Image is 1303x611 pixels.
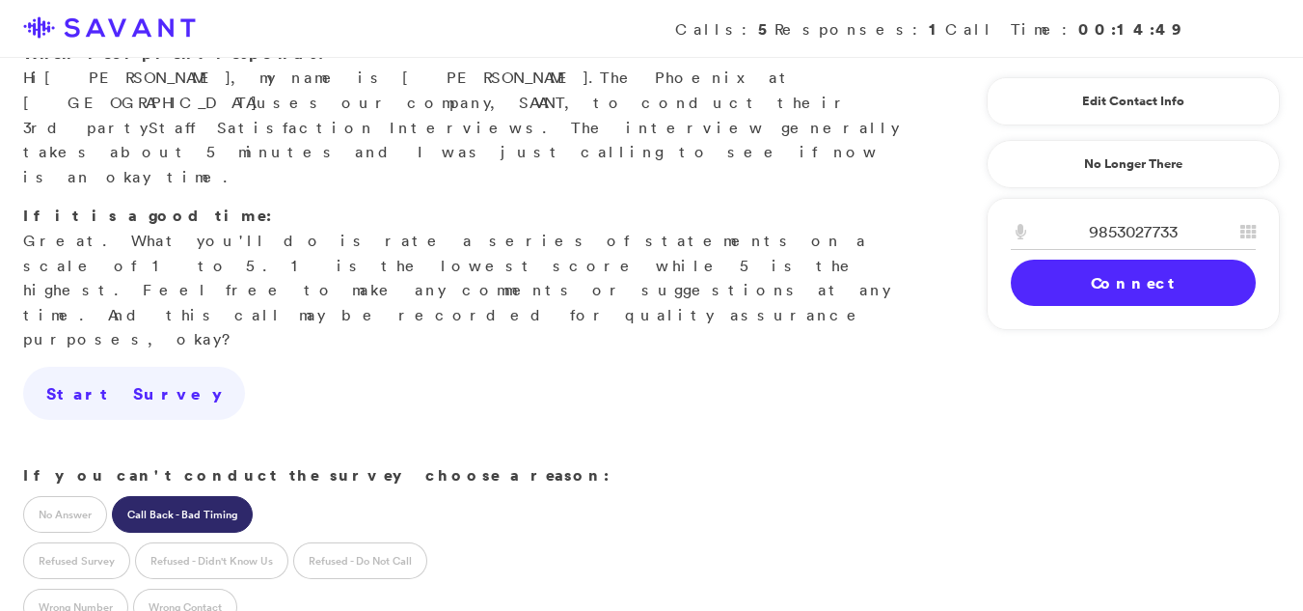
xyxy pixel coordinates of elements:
span: Staff Satisfaction Interview [149,118,526,137]
span: [PERSON_NAME] [44,68,231,87]
a: Start Survey [23,367,245,421]
label: Refused Survey [23,542,130,579]
strong: When recipient responds: [23,42,324,64]
strong: 5 [758,18,774,40]
p: Hi , my name is [PERSON_NAME]. uses our company, SAVANT, to conduct their 3rd party s. The interv... [23,42,913,190]
strong: If it is a good time: [23,205,272,226]
strong: 00:14:49 [1078,18,1183,40]
a: No Longer There [987,140,1280,188]
label: Refused - Didn't Know Us [135,542,288,579]
label: Call Back - Bad Timing [112,496,253,533]
label: No Answer [23,496,107,533]
strong: If you can't conduct the survey choose a reason: [23,464,610,486]
a: Connect [1011,260,1256,306]
p: Great. What you'll do is rate a series of statements on a scale of 1 to 5. 1 is the lowest score ... [23,204,913,352]
a: Edit Contact Info [1011,86,1256,117]
strong: 1 [929,18,945,40]
span: The Phoenix at [GEOGRAPHIC_DATA] [23,68,795,112]
label: Refused - Do Not Call [293,542,427,579]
